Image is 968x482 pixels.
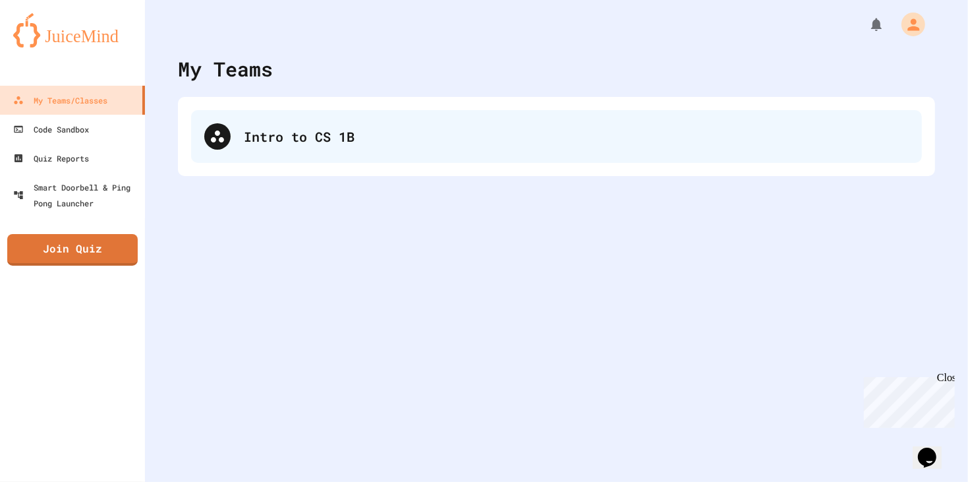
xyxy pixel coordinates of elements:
div: Code Sandbox [13,121,89,137]
iframe: chat widget [913,429,955,469]
div: My Account [888,9,928,40]
div: Chat with us now!Close [5,5,91,84]
div: Intro to CS 1B [244,127,909,146]
div: Smart Doorbell & Ping Pong Launcher [13,179,140,211]
div: My Teams/Classes [13,92,107,108]
div: My Teams [178,54,273,84]
div: Intro to CS 1B [191,110,922,163]
a: Join Quiz [7,234,138,266]
img: logo-orange.svg [13,13,132,47]
div: My Notifications [844,13,888,36]
div: Quiz Reports [13,150,89,166]
iframe: chat widget [859,372,955,428]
